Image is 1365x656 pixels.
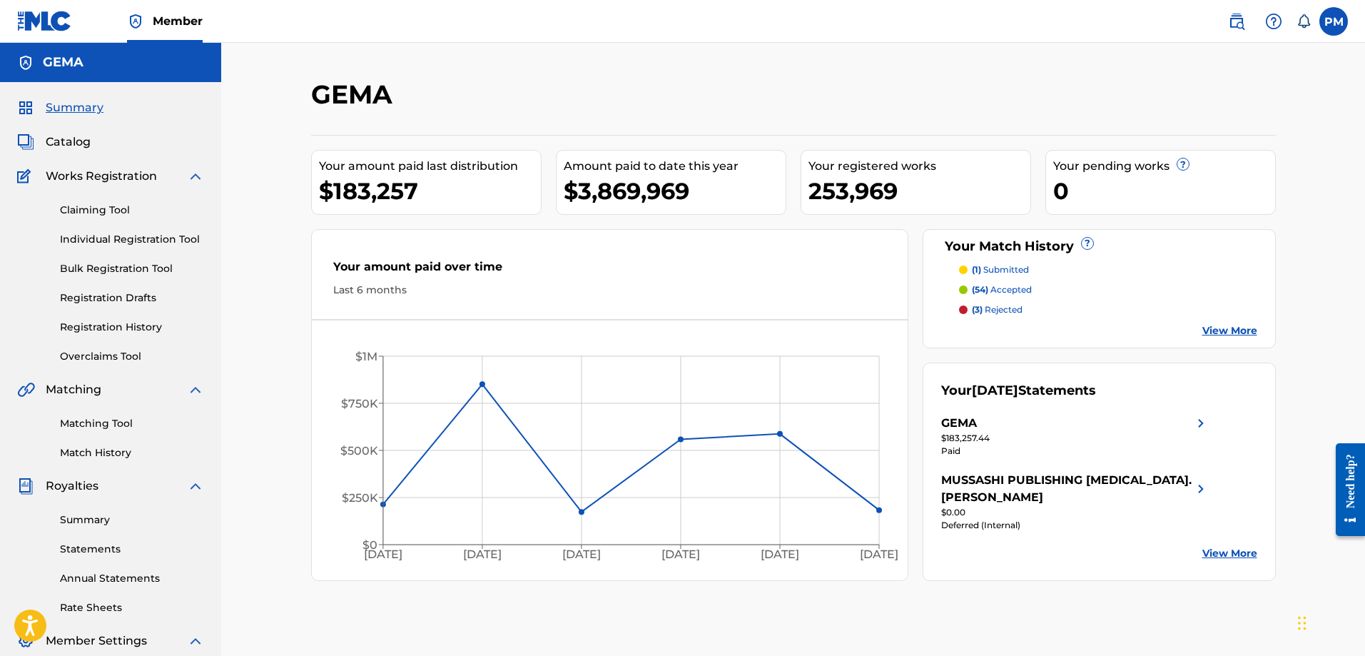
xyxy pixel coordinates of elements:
span: ? [1177,158,1189,170]
tspan: [DATE] [363,548,402,562]
a: View More [1202,546,1257,561]
div: $183,257.44 [941,432,1209,445]
div: MUSSASHI PUBLISHING [MEDICAL_DATA]. [PERSON_NAME] [941,472,1192,506]
span: (1) [972,264,981,275]
div: 0 [1053,175,1275,207]
img: Summary [17,99,34,116]
tspan: [DATE] [463,548,502,562]
span: (3) [972,304,983,315]
a: Claiming Tool [60,203,204,218]
span: Royalties [46,478,98,495]
iframe: Chat Widget [1294,587,1365,656]
tspan: [DATE] [562,548,601,562]
span: [DATE] [972,383,1018,398]
a: CatalogCatalog [17,133,91,151]
a: SummarySummary [17,99,103,116]
img: expand [187,478,204,495]
div: 253,969 [808,175,1030,207]
img: Accounts [17,54,34,71]
div: Your amount paid over time [333,258,887,283]
div: $3,869,969 [564,175,786,207]
img: Works Registration [17,168,36,185]
img: Top Rightsholder [127,13,144,30]
tspan: [DATE] [860,548,898,562]
div: $183,257 [319,175,541,207]
h5: GEMA [43,54,83,71]
div: $0.00 [941,506,1209,519]
tspan: $250K [341,491,377,505]
div: Your amount paid last distribution [319,158,541,175]
img: Catalog [17,133,34,151]
a: (3) rejected [959,303,1257,316]
span: ? [1082,238,1093,249]
img: Member Settings [17,632,34,650]
div: Your Statements [941,381,1096,400]
a: Individual Registration Tool [60,232,204,247]
img: MLC Logo [17,11,72,31]
a: Annual Statements [60,571,204,586]
a: Rate Sheets [60,600,204,615]
span: (54) [972,284,988,295]
img: Matching [17,381,35,398]
img: search [1228,13,1245,30]
a: Overclaims Tool [60,349,204,364]
img: expand [187,381,204,398]
iframe: Resource Center [1325,433,1365,547]
img: right chevron icon [1192,472,1209,506]
div: Help [1259,7,1288,36]
img: right chevron icon [1192,415,1209,432]
img: expand [187,632,204,650]
div: Your pending works [1053,158,1275,175]
a: View More [1202,323,1257,338]
a: (1) submitted [959,263,1257,276]
a: Statements [60,542,204,557]
span: Summary [46,99,103,116]
tspan: $0 [362,538,377,552]
a: Match History [60,445,204,460]
img: help [1265,13,1282,30]
tspan: [DATE] [661,548,700,562]
div: Notifications [1297,14,1311,29]
span: Member Settings [46,632,147,650]
span: Catalog [46,133,91,151]
div: GEMA [941,415,977,432]
div: User Menu [1319,7,1348,36]
tspan: $500K [340,444,377,458]
a: Public Search [1222,7,1251,36]
a: Registration History [60,320,204,335]
img: Royalties [17,478,34,495]
span: Matching [46,381,101,398]
div: Last 6 months [333,283,887,298]
div: Deferred (Internal) [941,519,1209,532]
p: rejected [972,303,1023,316]
a: Summary [60,513,204,528]
tspan: [DATE] [761,548,799,562]
div: Paid [941,445,1209,458]
a: GEMAright chevron icon$183,257.44Paid [941,415,1209,458]
span: Works Registration [46,168,157,185]
h2: GEMA [311,79,400,111]
p: submitted [972,263,1029,276]
a: (54) accepted [959,283,1257,296]
div: Your Match History [941,237,1257,256]
div: Your registered works [808,158,1030,175]
div: Chat-Widget [1294,587,1365,656]
span: Member [153,13,203,29]
a: Matching Tool [60,416,204,431]
tspan: $1M [355,350,377,363]
a: MUSSASHI PUBLISHING [MEDICAL_DATA]. [PERSON_NAME]right chevron icon$0.00Deferred (Internal) [941,472,1209,532]
div: Ziehen [1298,602,1306,645]
img: expand [187,168,204,185]
a: Bulk Registration Tool [60,261,204,276]
tspan: $750K [340,397,377,410]
p: accepted [972,283,1032,296]
a: Registration Drafts [60,291,204,306]
div: Amount paid to date this year [564,158,786,175]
